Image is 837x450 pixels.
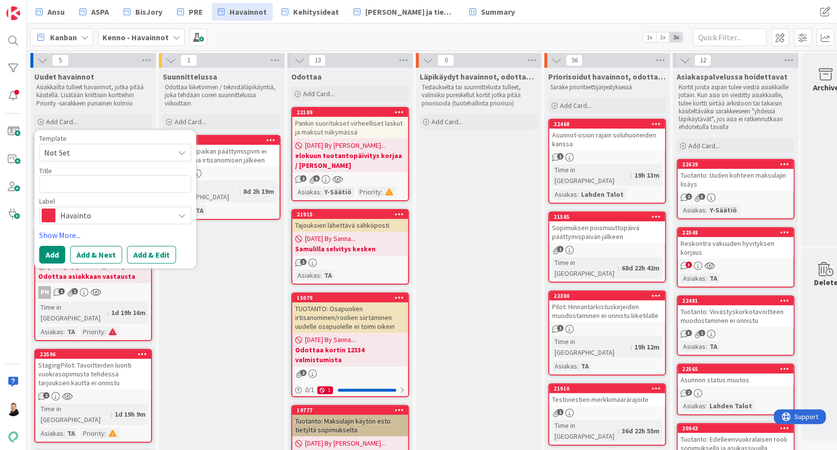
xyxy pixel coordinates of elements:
[682,161,793,168] div: 22629
[46,117,77,126] span: Add Card...
[631,342,632,352] span: :
[631,170,632,181] span: :
[320,186,322,197] span: :
[552,189,577,200] div: Asiakas
[685,389,692,396] span: 2
[292,210,408,219] div: 21915
[38,271,148,281] b: Odottaa asiakkaan vastausta
[44,146,167,159] span: Not Set
[80,428,104,439] div: Priority
[678,365,793,373] div: 22565
[317,386,333,394] div: 1
[39,198,55,205] span: Label
[165,83,279,107] p: Odottaa liiketoimen / teknistäläpikäyntiä, joka tehdään coren suunnittelussa viikoittain
[118,3,168,21] a: BisJory
[693,28,766,46] input: Quick Filter...
[80,326,104,337] div: Priority
[682,297,793,304] div: 22481
[656,32,669,42] span: 2x
[104,326,106,337] span: :
[34,72,94,81] span: Uudet havainnot
[549,212,665,221] div: 21585
[303,89,334,98] span: Add Card...
[619,263,662,273] div: 68d 22h 42m
[548,72,666,81] span: Priorisoidut havainnot, odottaa kehityskapaa
[30,3,71,21] a: Ansu
[163,135,280,220] a: 17398Pysäköintipaikan päättymispvm ei voi muuttaa irtisanomisen jälkeenTime in [GEOGRAPHIC_DATA]:...
[297,211,408,218] div: 21915
[706,400,707,411] span: :
[295,270,320,281] div: Asiakas
[63,326,65,337] span: :
[180,54,197,66] span: 1
[70,246,122,264] button: Add & Next
[295,345,405,365] b: Odottaa kortin 12334 valmistumista
[300,370,306,376] span: 2
[437,54,454,66] span: 0
[554,121,665,128] div: 22468
[300,259,306,265] span: 1
[549,291,665,322] div: 22380Pilot: Hinnantarkistuskirjeiden muodostaminen ei onnistu liiketilalle
[678,365,793,386] div: 22565Asunnon status muutos
[420,72,537,81] span: Läpikäydyt havainnot, odottaa priorisointia
[35,350,151,359] div: 22596
[552,420,618,442] div: Time in [GEOGRAPHIC_DATA]
[320,270,322,281] span: :
[175,117,206,126] span: Add Card...
[297,407,408,414] div: 19777
[681,341,706,352] div: Asiakas
[707,341,720,352] div: TA
[38,428,63,439] div: Asiakas
[107,307,109,318] span: :
[678,160,793,190] div: 22629Tuotanto: Uuden kohteen maksulajin lisäys
[164,136,279,145] div: 17398
[579,361,591,371] div: TA
[229,6,267,18] span: Havainnot
[699,330,705,336] span: 1
[706,273,707,284] span: :
[577,189,579,200] span: :
[39,246,65,264] button: Add
[678,237,793,259] div: Reskontra vakuuden hyvityksen korjaus
[549,291,665,300] div: 22380
[481,6,515,18] span: Summary
[292,406,408,436] div: 19777Tuotanto: Maksulajin käytön esto tietyltä sopimukselta
[38,286,51,299] div: PH
[36,83,150,107] p: Asiakkailta tulleet havainnot, jotka pitää käsitellä. Lisätään kriittisiin kortteihin Priority -s...
[707,400,755,411] div: Lahden Talot
[58,288,65,294] span: 1
[682,229,793,236] div: 22548
[677,364,794,415] a: 22565Asunnon status muutosAsiakas:Lahden Talot
[549,384,665,393] div: 21910
[618,263,619,273] span: :
[292,293,408,302] div: 15079
[109,307,148,318] div: 1d 19h 16m
[297,109,408,116] div: 22189
[431,117,463,126] span: Add Card...
[43,392,50,398] span: 1
[552,257,618,279] div: Time in [GEOGRAPHIC_DATA]
[292,219,408,232] div: Tajouksien lähettävä sähköposti
[548,383,666,446] a: 21910Testiviestien merkkimäärärajoiteTime in [GEOGRAPHIC_DATA]:36d 22h 55m
[678,305,793,327] div: Tuotanto: Viivästyskorkotavoitteen muodostaminen ei onnistu
[557,325,563,331] span: 1
[292,117,408,138] div: Pankin suoritukset virheelliset laskut ja maksut näkymässä
[552,336,631,358] div: Time in [GEOGRAPHIC_DATA]
[557,153,563,159] span: 1
[168,137,279,144] div: 17398
[291,292,409,397] a: 15079TUOTANTO: Osapuolien irtisanominen/roolien siirtäminen uudelle osapuolelle ei toimi oikein[D...
[292,384,408,396] div: 0/11
[682,366,793,372] div: 22565
[112,409,148,420] div: 1d 19h 9m
[707,205,739,215] div: Y-Säätiö
[35,359,151,389] div: StagingPilot: Tavoitteiden luonti vuokrasopimusta tehdessä tarjouksen kautta ei onnistu
[632,342,662,352] div: 19h 12m
[297,294,408,301] div: 15079
[72,288,78,294] span: 1
[678,296,793,305] div: 22481
[167,181,239,202] div: Time in [GEOGRAPHIC_DATA]
[65,326,77,337] div: TA
[685,193,692,200] span: 2
[549,300,665,322] div: Pilot: Hinnantarkistuskirjeiden muodostaminen ei onnistu liiketilalle
[682,425,793,432] div: 20943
